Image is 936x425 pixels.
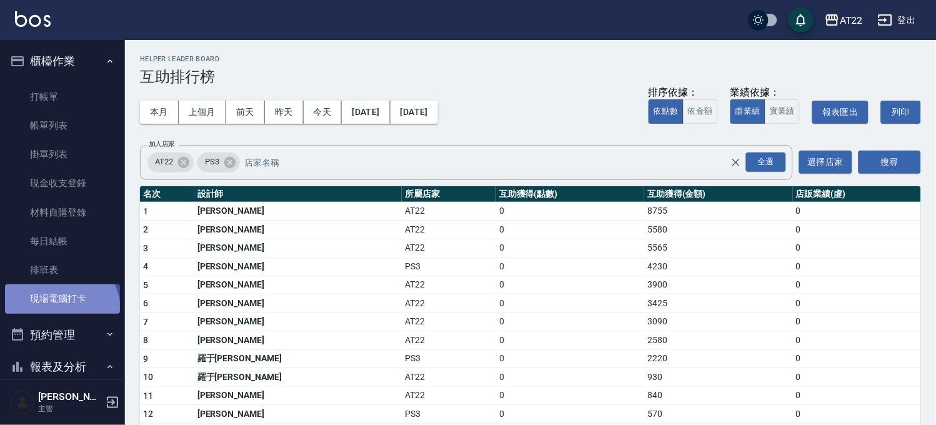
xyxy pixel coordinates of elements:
[140,186,194,202] th: 名次
[793,405,921,424] td: 0
[143,354,148,364] span: 9
[402,186,496,202] th: 所屬店家
[147,156,181,168] span: AT22
[5,169,120,197] a: 現金收支登錄
[793,202,921,221] td: 0
[402,386,496,405] td: AT22
[194,276,402,294] td: [PERSON_NAME]
[496,202,644,221] td: 0
[143,298,148,308] span: 6
[793,221,921,239] td: 0
[744,150,789,174] button: Open
[5,227,120,256] a: 每日結帳
[402,294,496,313] td: AT22
[402,405,496,424] td: PS3
[143,317,148,327] span: 7
[840,12,863,28] div: AT22
[5,284,120,313] a: 現場電腦打卡
[402,239,496,257] td: AT22
[38,391,102,403] h5: [PERSON_NAME]
[402,312,496,331] td: AT22
[496,239,644,257] td: 0
[5,82,120,111] a: 打帳單
[140,68,921,86] h3: 互助排行榜
[143,243,148,253] span: 3
[496,349,644,368] td: 0
[496,221,644,239] td: 0
[793,386,921,405] td: 0
[10,390,35,415] img: Person
[194,349,402,368] td: 羅于[PERSON_NAME]
[194,221,402,239] td: [PERSON_NAME]
[789,7,814,32] button: save
[644,349,792,368] td: 2220
[5,140,120,169] a: 掛單列表
[304,101,342,124] button: 今天
[644,239,792,257] td: 5565
[496,405,644,424] td: 0
[644,386,792,405] td: 840
[179,101,226,124] button: 上個月
[793,368,921,387] td: 0
[402,331,496,350] td: AT22
[143,206,148,216] span: 1
[197,156,227,168] span: PS3
[746,152,786,172] div: 全選
[644,368,792,387] td: 930
[402,368,496,387] td: AT22
[402,221,496,239] td: AT22
[859,151,921,174] button: 搜尋
[5,45,120,77] button: 櫃檯作業
[649,99,684,124] button: 依點數
[5,256,120,284] a: 排班表
[143,261,148,271] span: 4
[496,276,644,294] td: 0
[820,7,868,33] button: AT22
[649,86,718,99] div: 排序依據：
[194,257,402,276] td: [PERSON_NAME]
[143,335,148,345] span: 8
[730,86,800,99] div: 業績依據：
[194,202,402,221] td: [PERSON_NAME]
[194,294,402,313] td: [PERSON_NAME]
[873,9,921,32] button: 登出
[194,368,402,387] td: 羅于[PERSON_NAME]
[5,351,120,383] button: 報表及分析
[194,405,402,424] td: [PERSON_NAME]
[793,294,921,313] td: 0
[242,151,753,173] input: 店家名稱
[194,386,402,405] td: [PERSON_NAME]
[147,152,194,172] div: AT22
[644,294,792,313] td: 3425
[197,152,240,172] div: PS3
[194,312,402,331] td: [PERSON_NAME]
[5,319,120,351] button: 預約管理
[226,101,265,124] button: 前天
[143,409,154,419] span: 12
[683,99,718,124] button: 依金額
[402,349,496,368] td: PS3
[143,224,148,234] span: 2
[496,186,644,202] th: 互助獲得(點數)
[644,276,792,294] td: 3900
[496,331,644,350] td: 0
[402,202,496,221] td: AT22
[644,221,792,239] td: 5580
[644,202,792,221] td: 8755
[730,99,765,124] button: 虛業績
[140,101,179,124] button: 本月
[644,405,792,424] td: 570
[5,111,120,140] a: 帳單列表
[793,349,921,368] td: 0
[812,101,869,124] button: 報表匯出
[793,331,921,350] td: 0
[194,331,402,350] td: [PERSON_NAME]
[391,101,438,124] button: [DATE]
[644,257,792,276] td: 4230
[496,386,644,405] td: 0
[793,312,921,331] td: 0
[342,101,390,124] button: [DATE]
[265,101,304,124] button: 昨天
[194,239,402,257] td: [PERSON_NAME]
[496,368,644,387] td: 0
